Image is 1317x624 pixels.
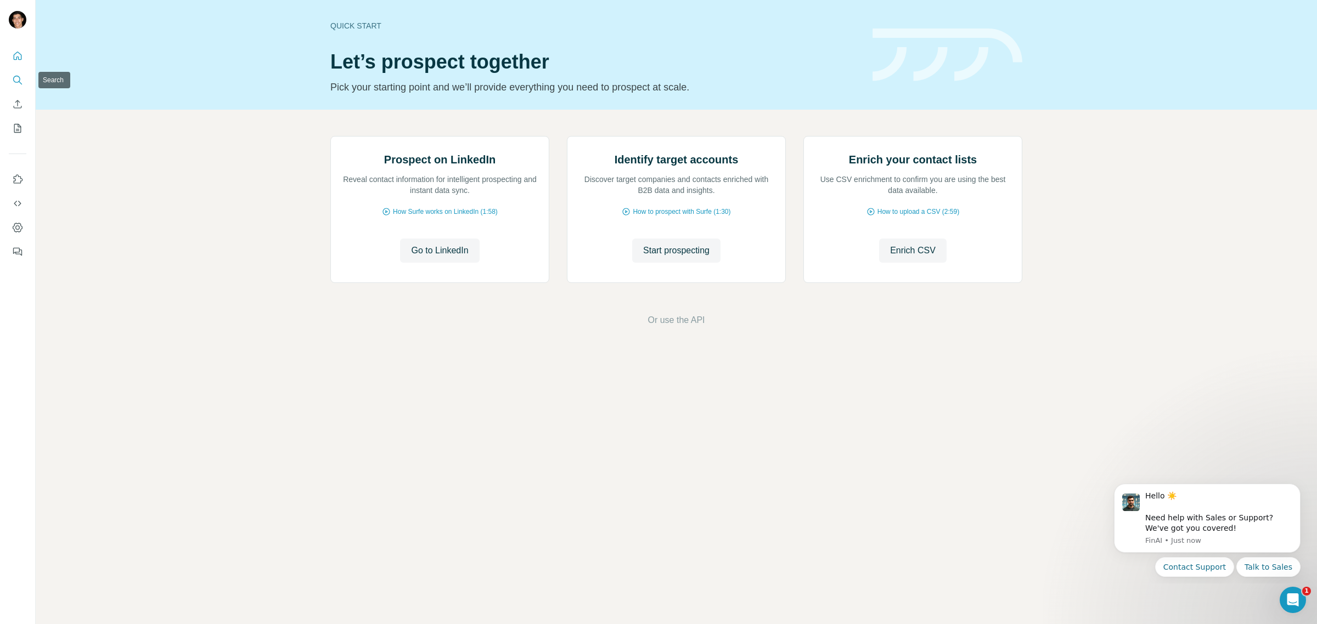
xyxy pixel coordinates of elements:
[578,174,774,196] p: Discover target companies and contacts enriched with B2B data and insights.
[9,118,26,138] button: My lists
[411,244,468,257] span: Go to LinkedIn
[1302,587,1311,595] span: 1
[330,51,859,73] h1: Let’s prospect together
[648,314,705,327] button: Or use the API
[330,80,859,95] p: Pick your starting point and we’ll provide everything you need to prospect at scale.
[877,207,959,217] span: How to upload a CSV (2:59)
[342,174,538,196] p: Reveal contact information for intelligent prospecting and instant data sync.
[9,169,26,189] button: Use Surfe on LinkedIn
[9,242,26,262] button: Feedback
[9,194,26,213] button: Use Surfe API
[9,11,26,29] img: Avatar
[849,152,977,167] h2: Enrich your contact lists
[330,20,859,31] div: Quick start
[873,29,1022,82] img: banner
[879,239,947,263] button: Enrich CSV
[632,239,721,263] button: Start prospecting
[633,207,730,217] span: How to prospect with Surfe (1:30)
[384,152,496,167] h2: Prospect on LinkedIn
[815,174,1011,196] p: Use CSV enrichment to confirm you are using the best data available.
[890,244,936,257] span: Enrich CSV
[9,46,26,66] button: Quick start
[9,94,26,114] button: Enrich CSV
[643,244,710,257] span: Start prospecting
[1097,473,1317,583] iframe: Intercom notifications message
[615,152,739,167] h2: Identify target accounts
[9,70,26,90] button: Search
[1280,587,1306,613] iframe: Intercom live chat
[393,207,498,217] span: How Surfe works on LinkedIn (1:58)
[400,239,479,263] button: Go to LinkedIn
[9,218,26,237] button: Dashboard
